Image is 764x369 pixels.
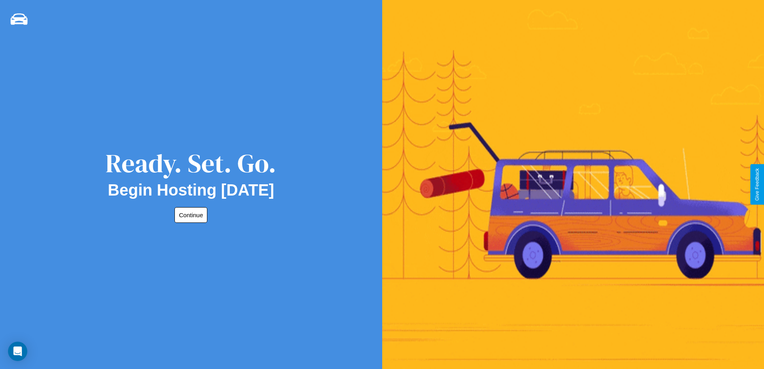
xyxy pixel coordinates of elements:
div: Open Intercom Messenger [8,342,27,361]
h2: Begin Hosting [DATE] [108,181,274,199]
div: Give Feedback [754,168,760,201]
div: Ready. Set. Go. [105,145,276,181]
button: Continue [174,207,207,223]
